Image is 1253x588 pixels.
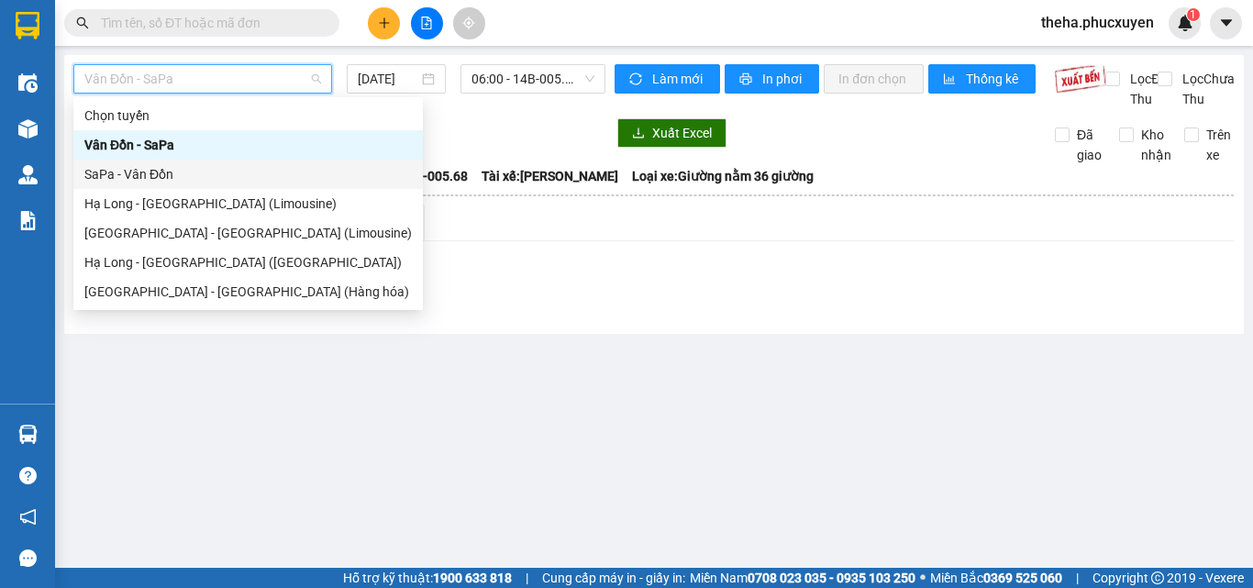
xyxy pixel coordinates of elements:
[1218,15,1235,31] span: caret-down
[18,165,38,184] img: warehouse-icon
[462,17,475,29] span: aim
[19,549,37,567] span: message
[358,69,418,89] input: 12/08/2025
[739,72,755,87] span: printer
[1175,69,1237,109] span: Lọc Chưa Thu
[966,69,1021,89] span: Thống kê
[1190,8,1196,21] span: 1
[928,64,1036,94] button: bar-chartThống kê
[17,123,176,172] span: Gửi hàng Hạ Long: Hotline:
[632,127,645,141] span: download
[8,53,184,118] span: Gửi hàng [GEOGRAPHIC_DATA]: Hotline:
[19,467,37,484] span: question-circle
[18,211,38,230] img: solution-icon
[1054,64,1106,94] img: 9k=
[368,7,400,39] button: plus
[615,64,720,94] button: syncLàm mới
[1134,125,1179,165] span: Kho nhận
[1177,15,1193,31] img: icon-new-feature
[411,7,443,39] button: file-add
[378,17,391,29] span: plus
[983,571,1062,585] strong: 0369 525 060
[920,574,926,582] span: ⚪️
[73,277,423,306] div: Hà Nội - Hạ Long (Hàng hóa)
[84,105,412,126] div: Chọn tuyến
[453,7,485,39] button: aim
[629,72,645,87] span: sync
[632,166,814,186] span: Loại xe: Giường nằm 36 giường
[343,568,512,588] span: Hỗ trợ kỹ thuật:
[542,568,685,588] span: Cung cấp máy in - giấy in:
[690,568,915,588] span: Miền Nam
[1151,571,1164,584] span: copyright
[84,194,412,214] div: Hạ Long - [GEOGRAPHIC_DATA] (Limousine)
[652,123,712,143] span: Xuất Excel
[73,101,423,130] div: Chọn tuyến
[617,118,726,148] button: downloadXuất Excel
[76,17,89,29] span: search
[652,69,705,89] span: Làm mới
[433,571,512,585] strong: 1900 633 818
[84,223,412,243] div: [GEOGRAPHIC_DATA] - [GEOGRAPHIC_DATA] (Limousine)
[420,17,433,29] span: file-add
[19,508,37,526] span: notification
[73,248,423,277] div: Hạ Long - Hà Nội (Hàng hóa)
[73,218,423,248] div: Hà Nội - Hạ Long (Limousine)
[1123,69,1170,109] span: Lọc Đã Thu
[101,13,317,33] input: Tìm tên, số ĐT hoặc mã đơn
[930,568,1062,588] span: Miền Bắc
[482,166,618,186] span: Tài xế: [PERSON_NAME]
[19,9,172,49] strong: Công ty TNHH Phúc Xuyên
[84,282,412,302] div: [GEOGRAPHIC_DATA] - [GEOGRAPHIC_DATA] (Hàng hóa)
[73,160,423,189] div: SaPa - Vân Đồn
[1187,8,1200,21] sup: 1
[39,86,183,118] strong: 0888 827 827 - 0848 827 827
[943,72,959,87] span: bar-chart
[73,189,423,218] div: Hạ Long - Hà Nội (Limousine)
[18,73,38,93] img: warehouse-icon
[1210,7,1242,39] button: caret-down
[748,571,915,585] strong: 0708 023 035 - 0935 103 250
[18,425,38,444] img: warehouse-icon
[725,64,819,94] button: printerIn phơi
[16,12,39,39] img: logo-vxr
[1070,125,1109,165] span: Đã giao
[84,164,412,184] div: SaPa - Vân Đồn
[84,252,412,272] div: Hạ Long - [GEOGRAPHIC_DATA] ([GEOGRAPHIC_DATA])
[762,69,804,89] span: In phơi
[1026,11,1169,34] span: theha.phucxuyen
[471,65,594,93] span: 06:00 - 14B-005.68
[526,568,528,588] span: |
[824,64,924,94] button: In đơn chọn
[1199,125,1238,165] span: Trên xe
[73,130,423,160] div: Vân Đồn - SaPa
[84,135,412,155] div: Vân Đồn - SaPa
[9,70,184,102] strong: 024 3236 3236 -
[1076,568,1079,588] span: |
[84,65,321,93] span: Vân Đồn - SaPa
[18,119,38,139] img: warehouse-icon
